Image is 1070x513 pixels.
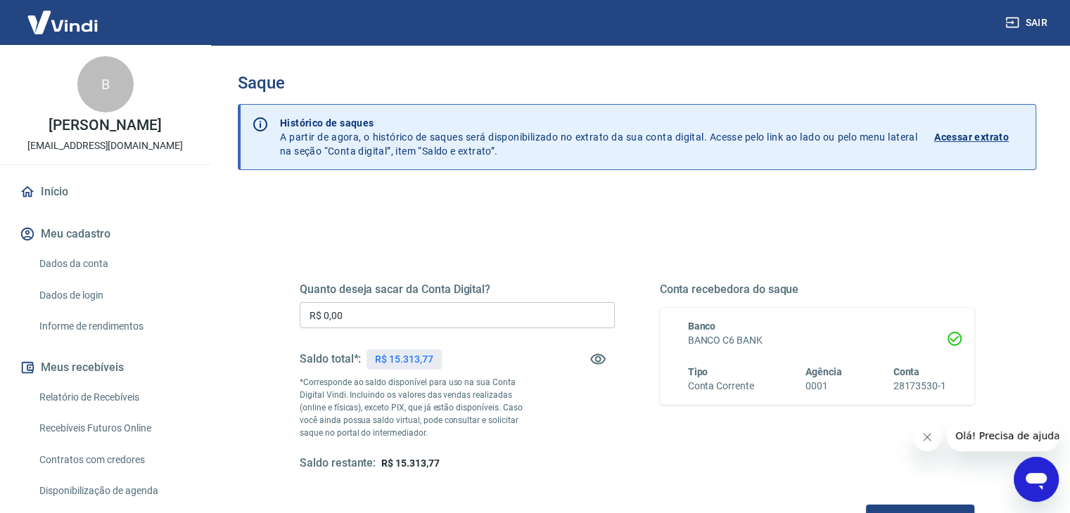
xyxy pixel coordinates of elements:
[77,56,134,112] div: B
[238,73,1036,93] h3: Saque
[688,320,716,332] span: Banco
[947,420,1059,451] iframe: Mensagem da empresa
[660,283,975,297] h5: Conta recebedora do saque
[34,383,193,412] a: Relatório de Recebíveis
[34,414,193,443] a: Recebíveis Futuros Online
[934,116,1024,158] a: Acessar extrato
[17,176,193,207] a: Início
[17,352,193,383] button: Meus recebíveis
[280,116,917,130] p: Histórico de saques
[27,138,183,153] p: [EMAIL_ADDRESS][DOMAIN_NAME]
[300,352,361,366] h5: Saldo total*:
[893,379,946,394] h6: 28173530-1
[1002,10,1053,36] button: Sair
[913,423,941,451] iframe: Fechar mensagem
[805,379,842,394] h6: 0001
[280,116,917,158] p: A partir de agora, o histórico de saques será disponibilizado no extrato da sua conta digital. Ac...
[934,130,1009,144] p: Acessar extrato
[34,281,193,310] a: Dados de login
[688,333,947,348] h6: BANCO C6 BANK
[49,118,161,133] p: [PERSON_NAME]
[17,219,193,249] button: Meu cadastro
[34,446,193,474] a: Contratos com credores
[375,352,433,367] p: R$ 15.313,77
[34,249,193,278] a: Dados da conta
[1014,457,1059,502] iframe: Botão para abrir a janela de mensagens
[34,476,193,505] a: Disponibilização de agenda
[805,366,842,377] span: Agência
[300,376,536,439] p: *Corresponde ao saldo disponível para uso na sua Conta Digital Vindi. Incluindo os valores das ve...
[300,456,376,471] h5: Saldo restante:
[8,10,118,21] span: Olá! Precisa de ajuda?
[34,312,193,341] a: Informe de rendimentos
[893,366,919,377] span: Conta
[688,366,708,377] span: Tipo
[688,379,754,394] h6: Conta Corrente
[381,457,439,469] span: R$ 15.313,77
[17,1,108,44] img: Vindi
[300,283,615,297] h5: Quanto deseja sacar da Conta Digital?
